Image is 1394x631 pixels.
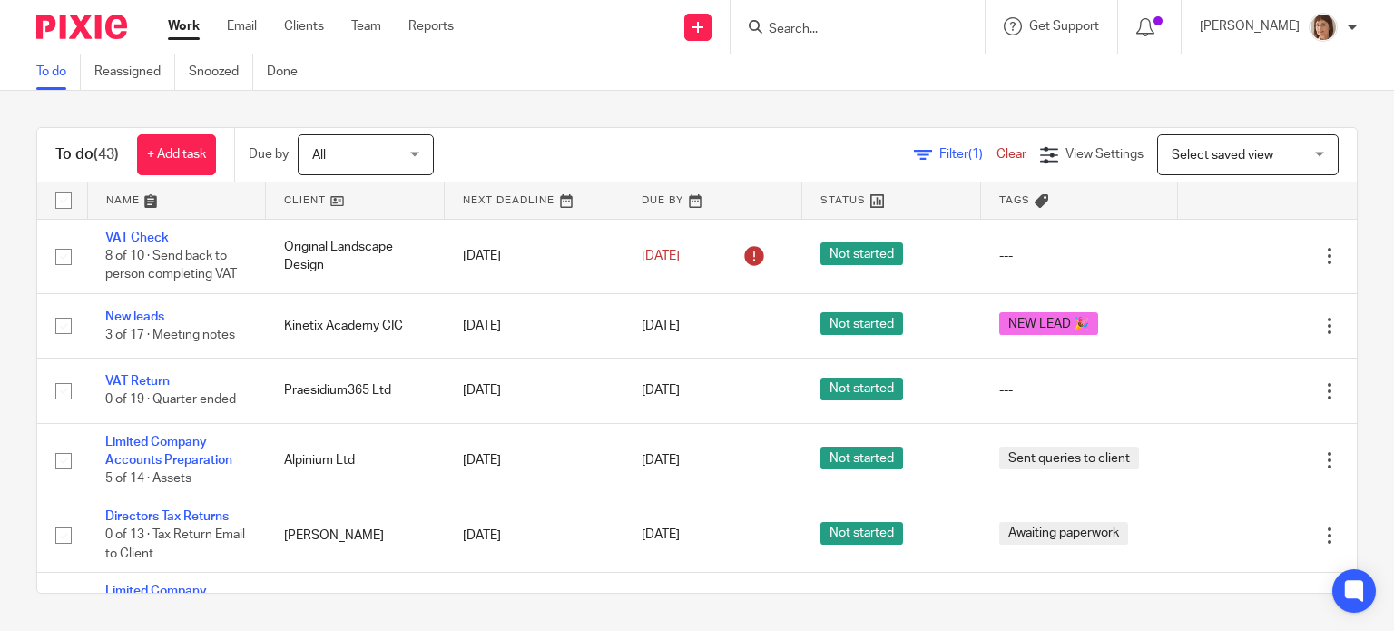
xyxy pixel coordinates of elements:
[642,529,680,542] span: [DATE]
[820,312,903,335] span: Not started
[55,145,119,164] h1: To do
[642,250,680,262] span: [DATE]
[642,320,680,332] span: [DATE]
[445,359,623,423] td: [DATE]
[105,473,191,486] span: 5 of 14 · Assets
[996,148,1026,161] a: Clear
[445,293,623,358] td: [DATE]
[999,195,1030,205] span: Tags
[408,17,454,35] a: Reports
[105,329,235,341] span: 3 of 17 · Meeting notes
[968,148,983,161] span: (1)
[351,17,381,35] a: Team
[1200,17,1300,35] p: [PERSON_NAME]
[105,232,169,244] a: VAT Check
[445,423,623,498] td: [DATE]
[105,311,164,323] a: New leads
[312,149,326,162] span: All
[642,454,680,467] span: [DATE]
[284,17,324,35] a: Clients
[266,423,445,498] td: Alpinium Ltd
[266,498,445,573] td: [PERSON_NAME]
[266,219,445,293] td: Original Landscape Design
[999,381,1160,399] div: ---
[767,22,930,38] input: Search
[249,145,289,163] p: Due by
[105,585,232,616] a: Limited Company Accounts Preparation
[227,17,257,35] a: Email
[105,510,229,523] a: Directors Tax Returns
[642,385,680,398] span: [DATE]
[105,250,237,281] span: 8 of 10 · Send back to person completing VAT
[820,378,903,400] span: Not started
[36,54,81,90] a: To do
[999,522,1128,545] span: Awaiting paperwork
[168,17,200,35] a: Work
[105,375,170,388] a: VAT Return
[939,148,996,161] span: Filter
[820,447,903,469] span: Not started
[105,394,236,407] span: 0 of 19 · Quarter ended
[445,219,623,293] td: [DATE]
[999,447,1139,469] span: Sent queries to client
[820,522,903,545] span: Not started
[94,54,175,90] a: Reassigned
[1029,20,1099,33] span: Get Support
[1172,149,1273,162] span: Select saved view
[137,134,216,175] a: + Add task
[266,359,445,423] td: Praesidium365 Ltd
[1309,13,1338,42] img: Pixie%204.jpg
[999,247,1160,265] div: ---
[105,529,245,561] span: 0 of 13 · Tax Return Email to Client
[36,15,127,39] img: Pixie
[267,54,311,90] a: Done
[999,312,1098,335] span: NEW LEAD 🎉
[93,147,119,162] span: (43)
[266,293,445,358] td: Kinetix Academy CIC
[445,498,623,573] td: [DATE]
[189,54,253,90] a: Snoozed
[105,436,232,467] a: Limited Company Accounts Preparation
[820,242,903,265] span: Not started
[1065,148,1144,161] span: View Settings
